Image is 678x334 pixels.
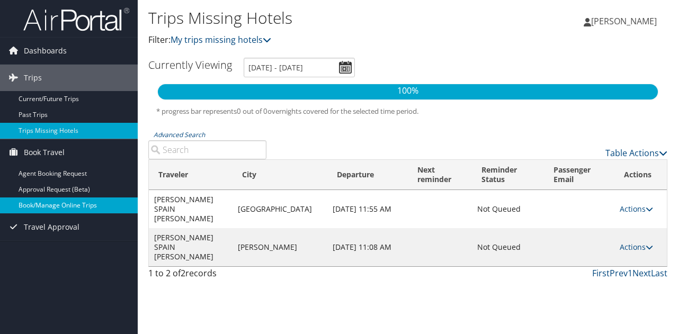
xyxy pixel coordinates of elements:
[149,160,233,190] th: Traveler: activate to sort column ascending
[327,190,408,228] td: [DATE] 11:55 AM
[620,242,653,252] a: Actions
[24,65,42,91] span: Trips
[154,130,205,139] a: Advanced Search
[233,160,327,190] th: City: activate to sort column ascending
[148,267,266,285] div: 1 to 2 of records
[610,267,628,279] a: Prev
[614,160,667,190] th: Actions
[23,7,129,32] img: airportal-logo.png
[158,84,658,98] p: 100%
[472,190,545,228] td: Not Queued
[592,267,610,279] a: First
[544,160,614,190] th: Passenger Email: activate to sort column ascending
[148,58,232,72] h3: Currently Viewing
[171,34,271,46] a: My trips missing hotels
[148,140,266,159] input: Advanced Search
[620,204,653,214] a: Actions
[327,228,408,266] td: [DATE] 11:08 AM
[181,267,185,279] span: 2
[149,228,233,266] td: [PERSON_NAME] SPAIN [PERSON_NAME]
[605,147,667,159] a: Table Actions
[148,7,494,29] h1: Trips Missing Hotels
[408,160,472,190] th: Next reminder
[148,33,494,47] p: Filter:
[591,15,657,27] span: [PERSON_NAME]
[233,190,327,228] td: [GEOGRAPHIC_DATA]
[584,5,667,37] a: [PERSON_NAME]
[237,106,267,116] span: 0 out of 0
[628,267,632,279] a: 1
[24,38,67,64] span: Dashboards
[472,228,545,266] td: Not Queued
[472,160,545,190] th: Reminder Status
[149,190,233,228] td: [PERSON_NAME] SPAIN [PERSON_NAME]
[233,228,327,266] td: [PERSON_NAME]
[24,214,79,240] span: Travel Approval
[327,160,408,190] th: Departure: activate to sort column descending
[244,58,355,77] input: [DATE] - [DATE]
[24,139,65,166] span: Book Travel
[632,267,651,279] a: Next
[651,267,667,279] a: Last
[156,106,659,116] h5: * progress bar represents overnights covered for the selected time period.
